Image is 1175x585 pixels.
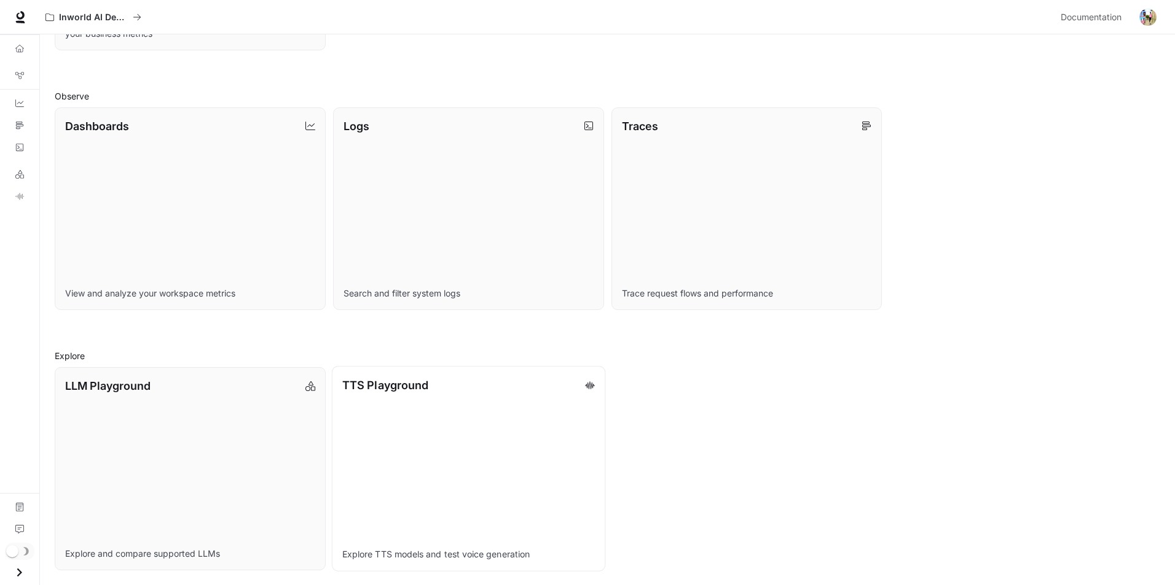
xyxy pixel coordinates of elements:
a: Feedback [5,519,34,539]
button: All workspaces [40,5,147,29]
a: DashboardsView and analyze your workspace metrics [55,107,326,311]
a: Traces [5,115,34,135]
button: Open drawer [6,560,33,585]
p: View and analyze your workspace metrics [65,287,315,300]
img: website_grey.svg [20,32,29,42]
p: Logs [344,118,369,134]
span: Documentation [1061,10,1122,25]
a: TracesTrace request flows and performance [611,107,882,311]
a: Graph Registry [5,66,34,85]
a: LLM PlaygroundExplore and compare supported LLMs [55,367,326,570]
p: Search and filter system logs [344,287,594,300]
div: Domain Overview [47,72,110,80]
img: tab_domain_overview_orange.svg [33,71,43,81]
a: Documentation [5,497,34,517]
p: LLM Playground [65,378,151,394]
a: Logs [5,138,34,157]
div: Domain: [URL] [32,32,87,42]
p: Trace request flows and performance [622,287,872,300]
a: LogsSearch and filter system logs [333,107,604,311]
img: logo_orange.svg [20,20,29,29]
img: User avatar [1139,9,1157,26]
p: Explore TTS models and test voice generation [342,548,595,560]
h2: Observe [55,90,1160,103]
p: Dashboards [65,118,129,134]
a: TTS PlaygroundExplore TTS models and test voice generation [332,366,605,571]
a: Documentation [1056,5,1131,29]
span: Dark mode toggle [6,544,18,557]
a: Dashboards [5,93,34,113]
h2: Explore [55,349,1160,362]
div: v 4.0.25 [34,20,60,29]
button: User avatar [1136,5,1160,29]
a: Overview [5,39,34,58]
p: Inworld AI Demos [59,12,128,23]
div: Keywords by Traffic [136,72,207,80]
p: TTS Playground [342,377,428,393]
p: Explore and compare supported LLMs [65,548,315,560]
a: TTS Playground [5,187,34,206]
p: Traces [622,118,658,134]
a: LLM Playground [5,165,34,184]
img: tab_keywords_by_traffic_grey.svg [122,71,132,81]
